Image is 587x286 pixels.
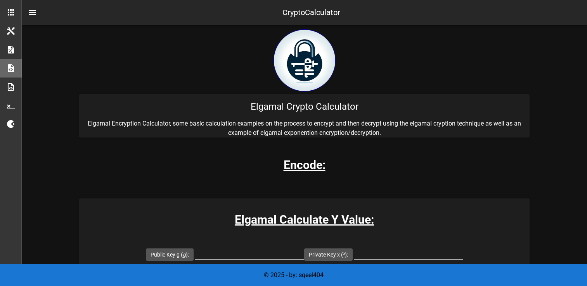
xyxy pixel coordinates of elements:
[274,86,336,93] a: home
[23,3,42,22] button: nav-menu-toggle
[151,251,189,258] label: Public Key g ( ):
[284,156,326,174] h3: Encode:
[79,119,530,138] p: Elgamal Encryption Calculator, some basic calculation examples on the process to encrypt and then...
[183,252,186,258] i: g
[282,7,340,18] div: CryptoCalculator
[79,211,530,228] h3: Elgamal Calculate Y Value:
[343,251,345,256] sup: x
[79,94,530,119] div: Elgamal Crypto Calculator
[264,271,324,279] span: © 2025 - by: sqeel404
[309,251,348,258] label: Private Key x ( ):
[274,29,336,91] img: encryption logo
